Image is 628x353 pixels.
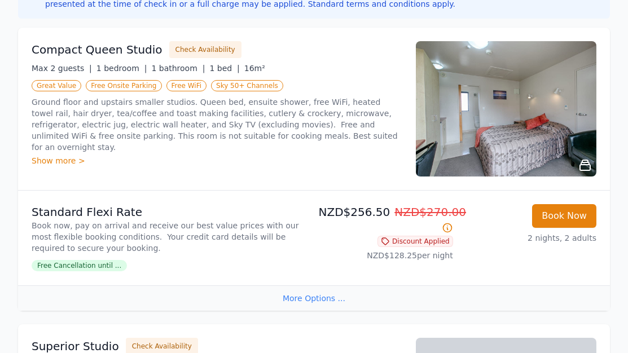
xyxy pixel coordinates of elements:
[86,80,161,91] span: Free Onsite Parking
[32,80,81,91] span: Great Value
[462,232,596,244] p: 2 nights, 2 adults
[209,64,239,73] span: 1 bed |
[169,41,241,58] button: Check Availability
[32,260,127,271] span: Free Cancellation until ...
[532,204,596,228] button: Book Now
[319,250,453,261] p: NZD$128.25 per night
[166,80,207,91] span: Free WiFi
[151,64,205,73] span: 1 bathroom |
[319,204,453,236] p: NZD$256.50
[32,220,310,254] p: Book now, pay on arrival and receive our best value prices with our most flexible booking conditi...
[32,64,92,73] span: Max 2 guests |
[394,205,466,219] span: NZD$270.00
[32,42,163,58] h3: Compact Queen Studio
[96,64,147,73] span: 1 bedroom |
[244,64,265,73] span: 16m²
[377,236,453,247] span: Discount Applied
[211,80,283,91] span: Sky 50+ Channels
[18,285,610,311] div: More Options ...
[32,155,402,166] div: Show more >
[32,96,402,153] p: Ground floor and upstairs smaller studios. Queen bed, ensuite shower, free WiFi, heated towel rai...
[32,204,310,220] p: Standard Flexi Rate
